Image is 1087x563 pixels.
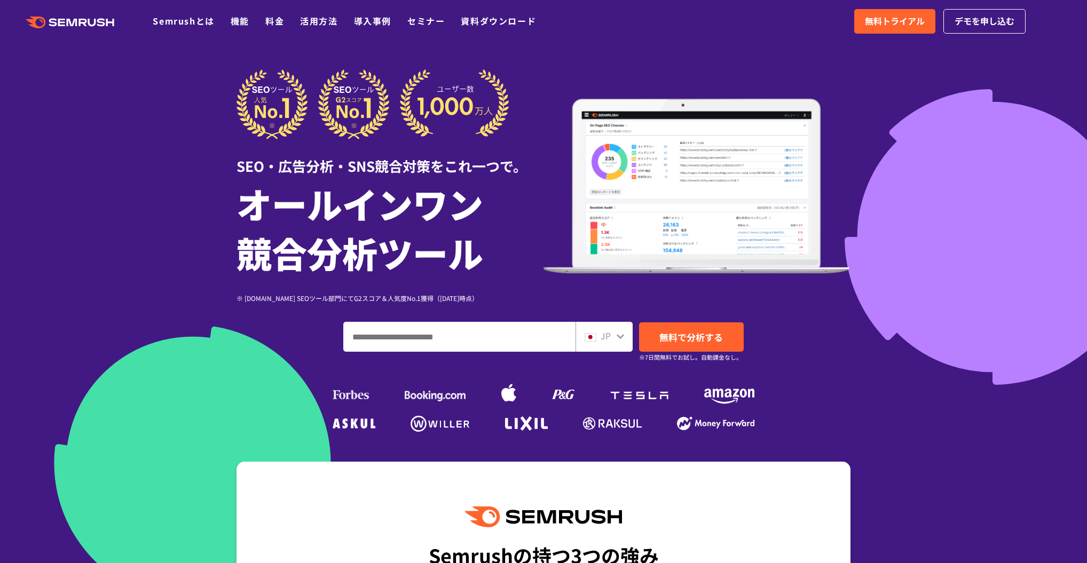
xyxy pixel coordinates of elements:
[237,179,543,277] h1: オールインワン 競合分析ツール
[237,293,543,303] div: ※ [DOMAIN_NAME] SEOツール部門にてG2スコア＆人気度No.1獲得（[DATE]時点）
[601,329,611,342] span: JP
[407,14,445,27] a: セミナー
[231,14,249,27] a: 機能
[865,14,925,28] span: 無料トライアル
[955,14,1014,28] span: デモを申し込む
[854,9,935,34] a: 無料トライアル
[354,14,391,27] a: 導入事例
[943,9,1026,34] a: デモを申し込む
[300,14,337,27] a: 活用方法
[659,330,723,344] span: 無料で分析する
[237,139,543,176] div: SEO・広告分析・SNS競合対策をこれ一つで。
[153,14,214,27] a: Semrushとは
[344,322,575,351] input: ドメイン、キーワードまたはURLを入力してください
[265,14,284,27] a: 料金
[461,14,536,27] a: 資料ダウンロード
[465,506,622,527] img: Semrush
[639,352,742,362] small: ※7日間無料でお試し。自動課金なし。
[639,322,744,352] a: 無料で分析する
